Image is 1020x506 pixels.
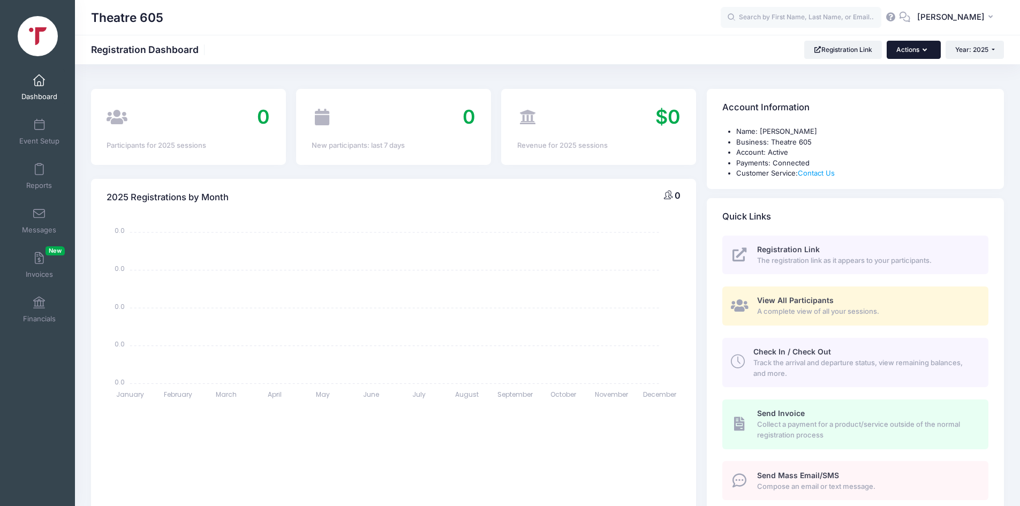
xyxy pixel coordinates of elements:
span: Registration Link [757,245,820,254]
a: Dashboard [14,69,65,106]
h4: Account Information [722,93,810,123]
a: Registration Link [804,41,882,59]
span: View All Participants [757,296,834,305]
tspan: 0.0 [115,339,125,349]
tspan: January [116,390,144,399]
button: [PERSON_NAME] [910,5,1004,30]
button: Year: 2025 [946,41,1004,59]
span: Track the arrival and departure status, view remaining balances, and more. [753,358,976,379]
tspan: June [363,390,379,399]
span: Year: 2025 [955,46,988,54]
a: View All Participants A complete view of all your sessions. [722,286,988,326]
tspan: May [316,390,330,399]
tspan: July [412,390,426,399]
span: Compose an email or text message. [757,481,976,492]
tspan: March [216,390,237,399]
li: Name: [PERSON_NAME] [736,126,988,137]
tspan: August [456,390,479,399]
tspan: September [498,390,534,399]
li: Customer Service: [736,168,988,179]
span: $0 [655,105,681,129]
li: Payments: Connected [736,158,988,169]
a: Messages [14,202,65,239]
span: A complete view of all your sessions. [757,306,976,317]
span: New [46,246,65,255]
span: Messages [22,225,56,235]
span: Invoices [26,270,53,279]
tspan: 0.0 [115,377,125,386]
a: Financials [14,291,65,328]
tspan: November [595,390,629,399]
span: Send Invoice [757,409,805,418]
span: Send Mass Email/SMS [757,471,839,480]
tspan: 0.0 [115,226,125,235]
span: [PERSON_NAME] [917,11,985,23]
li: Business: Theatre 605 [736,137,988,148]
div: Participants for 2025 sessions [107,140,270,151]
span: Collect a payment for a product/service outside of the normal registration process [757,419,976,440]
h1: Registration Dashboard [91,44,208,55]
span: Financials [23,314,56,323]
a: Send Invoice Collect a payment for a product/service outside of the normal registration process [722,399,988,449]
input: Search by First Name, Last Name, or Email... [721,7,881,28]
a: Contact Us [798,169,835,177]
span: Event Setup [19,137,59,146]
div: Revenue for 2025 sessions [517,140,681,151]
a: Registration Link The registration link as it appears to your participants. [722,236,988,275]
span: 0 [257,105,270,129]
tspan: April [268,390,282,399]
li: Account: Active [736,147,988,158]
h1: Theatre 605 [91,5,163,30]
button: Actions [887,41,940,59]
tspan: February [164,390,192,399]
span: Reports [26,181,52,190]
span: Dashboard [21,92,57,101]
h4: 2025 Registrations by Month [107,182,229,213]
a: Send Mass Email/SMS Compose an email or text message. [722,461,988,500]
a: Event Setup [14,113,65,150]
img: Theatre 605 [18,16,58,56]
span: The registration link as it appears to your participants. [757,255,976,266]
tspan: December [644,390,677,399]
span: 0 [463,105,475,129]
div: New participants: last 7 days [312,140,475,151]
span: 0 [675,190,681,201]
h4: Quick Links [722,201,771,232]
tspan: 0.0 [115,264,125,273]
tspan: October [551,390,577,399]
a: Check In / Check Out Track the arrival and departure status, view remaining balances, and more. [722,338,988,387]
tspan: 0.0 [115,301,125,311]
a: InvoicesNew [14,246,65,284]
a: Reports [14,157,65,195]
span: Check In / Check Out [753,347,831,356]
